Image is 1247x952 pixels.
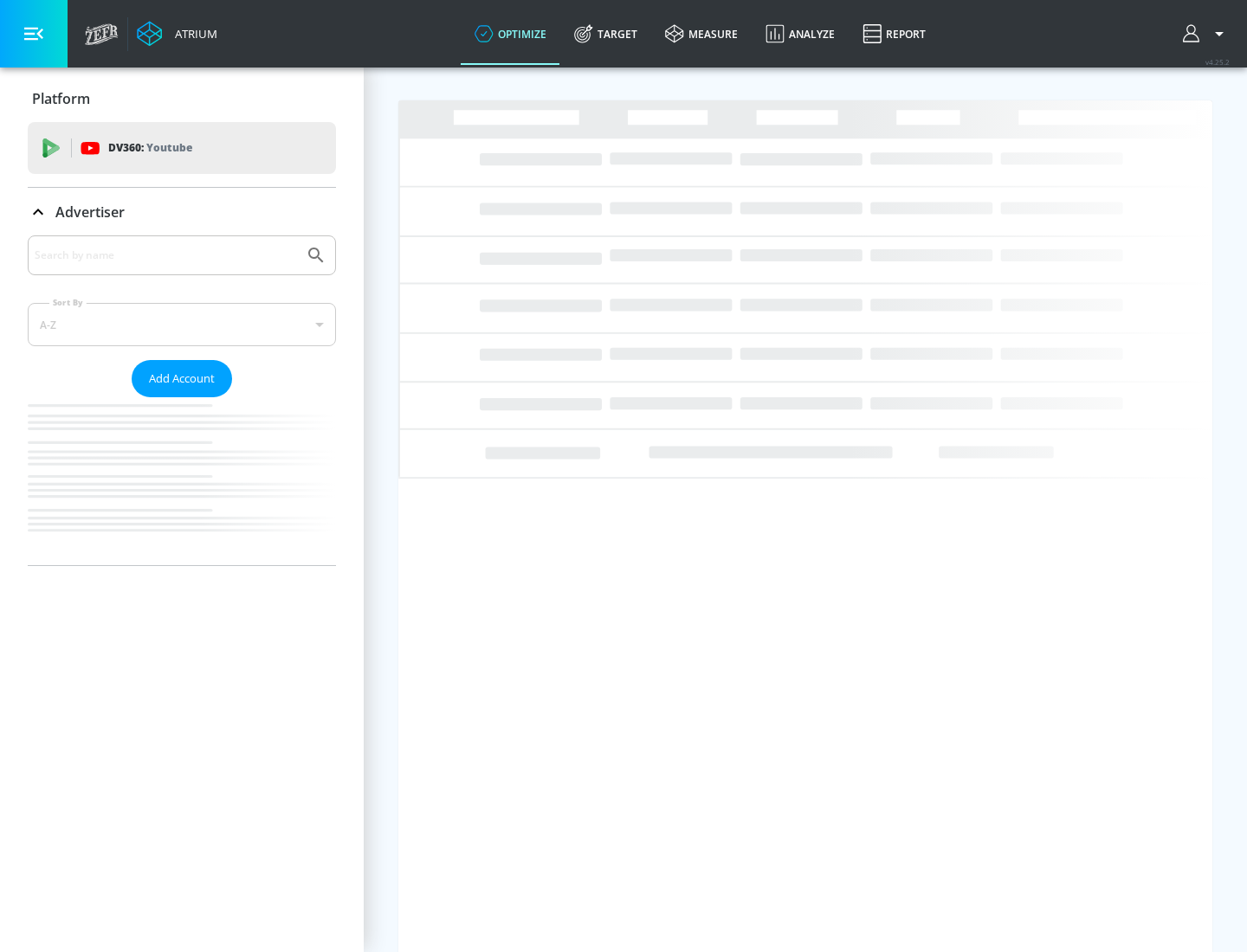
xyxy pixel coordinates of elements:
[28,397,336,565] nav: list of Advertiser
[55,203,125,222] p: Advertiser
[32,89,90,108] p: Platform
[560,3,651,65] a: Target
[28,235,336,565] div: Advertiser
[651,3,752,65] a: measure
[1205,57,1230,67] span: v 4.25.2
[146,138,192,157] p: Youtube
[28,74,336,123] div: Platform
[132,360,232,397] button: Add Account
[752,3,849,65] a: Analyze
[28,122,336,174] div: DV360: Youtube
[28,303,336,346] div: A-Z
[149,369,215,389] span: Add Account
[28,188,336,236] div: Advertiser
[35,244,297,267] input: Search by name
[108,138,192,158] p: DV360:
[461,3,560,65] a: optimize
[849,3,940,65] a: Report
[49,297,87,308] label: Sort By
[168,26,217,42] div: Atrium
[137,21,217,47] a: Atrium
